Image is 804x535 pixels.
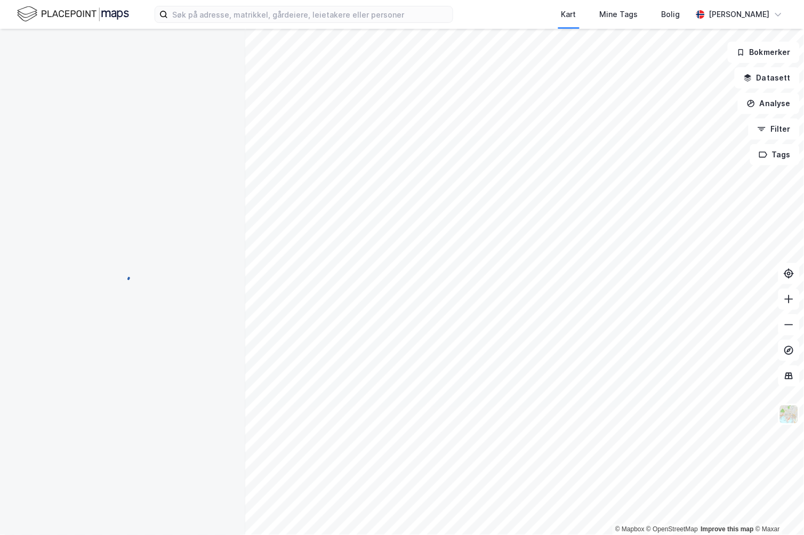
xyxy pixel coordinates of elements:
[662,8,680,21] div: Bolig
[701,526,754,533] a: Improve this map
[168,6,453,22] input: Søk på adresse, matrikkel, gårdeiere, leietakere eller personer
[600,8,638,21] div: Mine Tags
[779,404,799,425] img: Z
[738,93,800,114] button: Analyse
[750,144,800,165] button: Tags
[735,67,800,89] button: Datasett
[17,5,129,23] img: logo.f888ab2527a4732fd821a326f86c7f29.svg
[647,526,698,533] a: OpenStreetMap
[751,484,804,535] iframe: Chat Widget
[615,526,645,533] a: Mapbox
[709,8,770,21] div: [PERSON_NAME]
[751,484,804,535] div: Kontrollprogram for chat
[561,8,576,21] div: Kart
[749,118,800,140] button: Filter
[114,267,131,284] img: spinner.a6d8c91a73a9ac5275cf975e30b51cfb.svg
[728,42,800,63] button: Bokmerker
